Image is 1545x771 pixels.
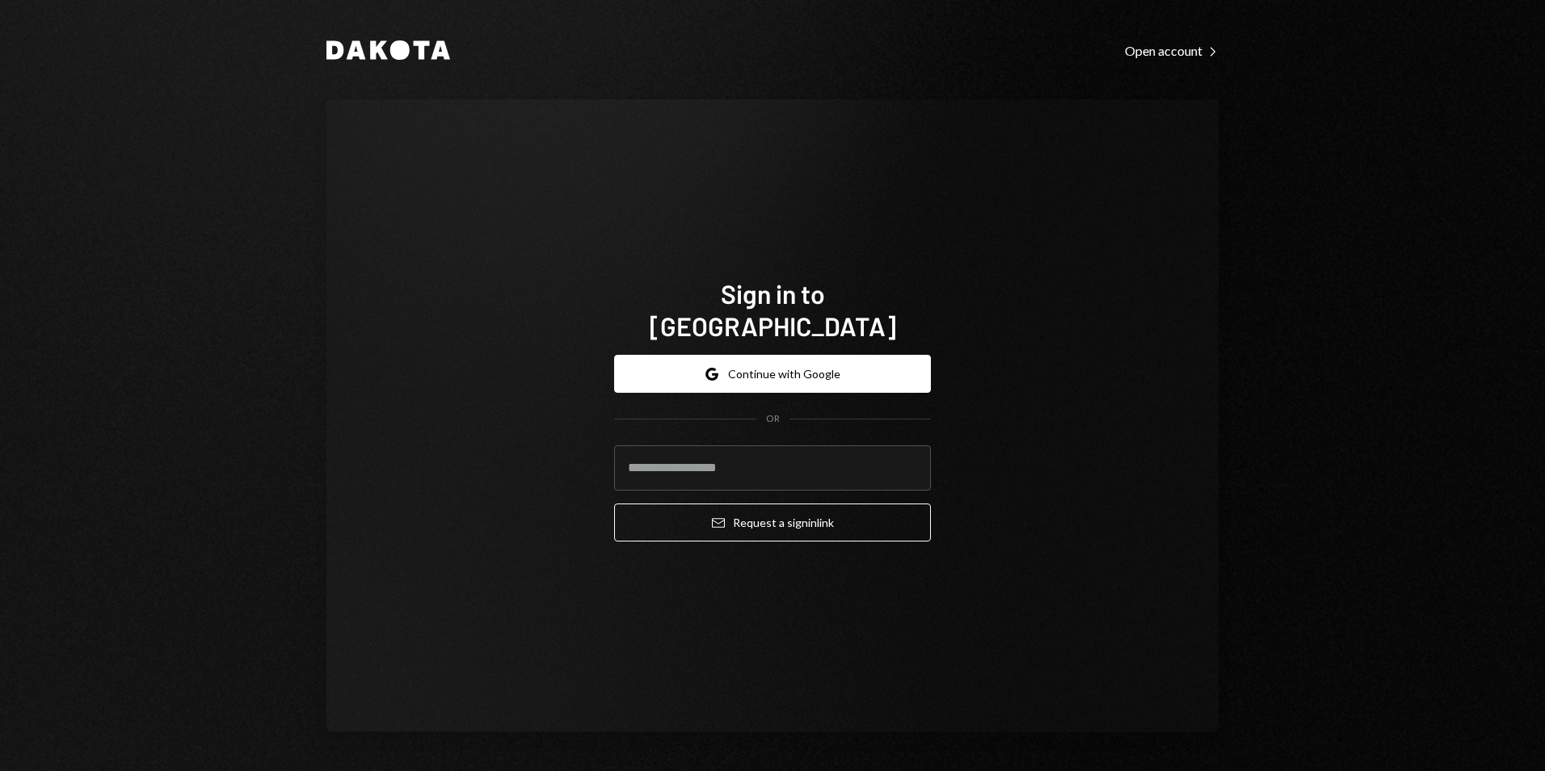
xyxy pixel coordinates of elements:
[614,503,931,541] button: Request a signinlink
[614,277,931,342] h1: Sign in to [GEOGRAPHIC_DATA]
[614,355,931,393] button: Continue with Google
[1125,43,1219,59] div: Open account
[1125,41,1219,59] a: Open account
[766,412,780,426] div: OR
